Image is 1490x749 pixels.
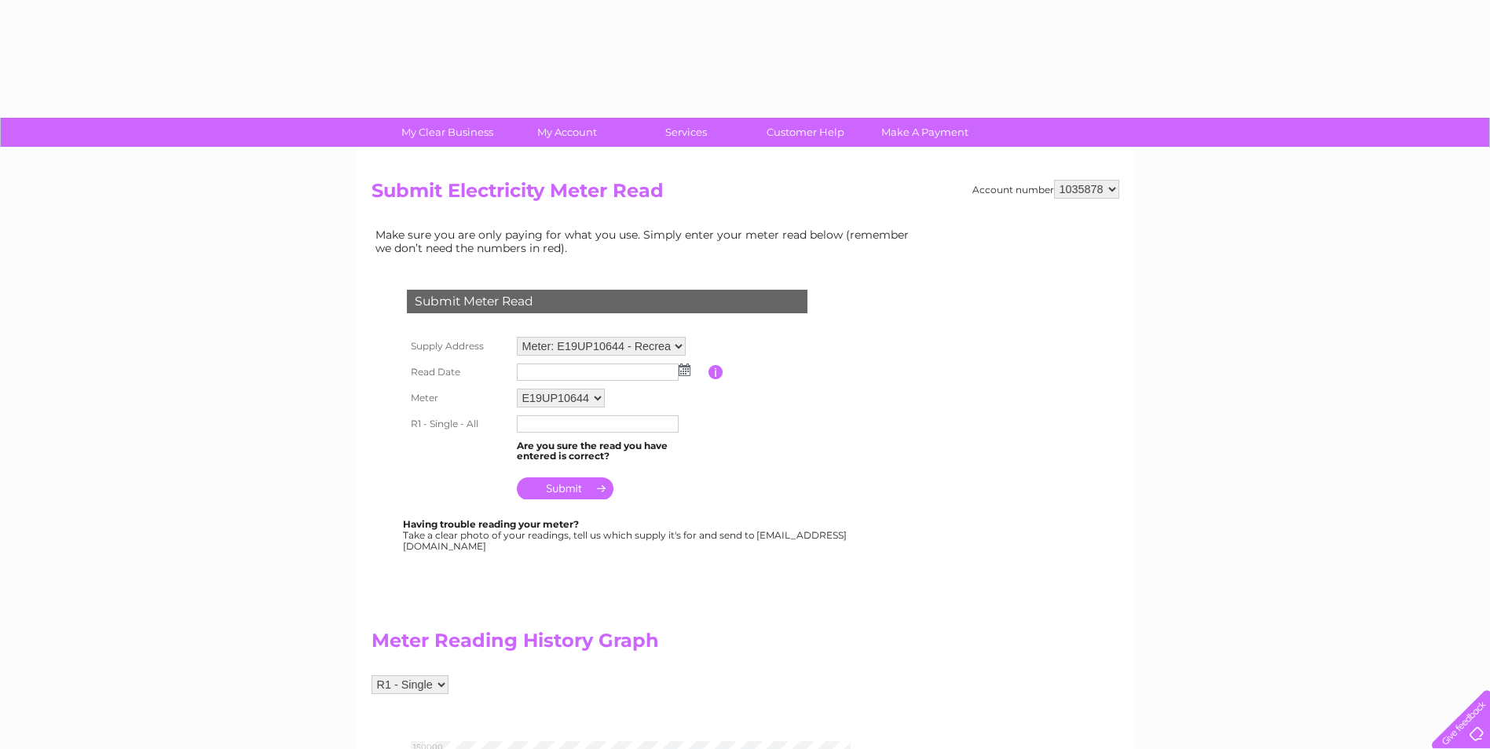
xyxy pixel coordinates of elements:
div: Submit Meter Read [407,290,807,313]
a: Customer Help [741,118,870,147]
a: Make A Payment [860,118,990,147]
th: R1 - Single - All [403,411,513,437]
a: My Clear Business [383,118,512,147]
h2: Meter Reading History Graph [372,630,921,659]
input: Submit [517,477,613,499]
input: Information [708,365,723,379]
div: Take a clear photo of your readings, tell us which supply it's for and send to [EMAIL_ADDRESS][DO... [403,519,849,551]
div: Account number [972,180,1119,199]
th: Supply Address [403,333,513,360]
th: Meter [403,385,513,411]
b: Having trouble reading your meter? [403,518,579,530]
img: ... [679,364,690,376]
td: Make sure you are only paying for what you use. Simply enter your meter read below (remember we d... [372,225,921,258]
th: Read Date [403,360,513,385]
td: Are you sure the read you have entered is correct? [513,437,708,466]
a: My Account [502,118,632,147]
h2: Submit Electricity Meter Read [372,180,1119,210]
a: Services [621,118,751,147]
